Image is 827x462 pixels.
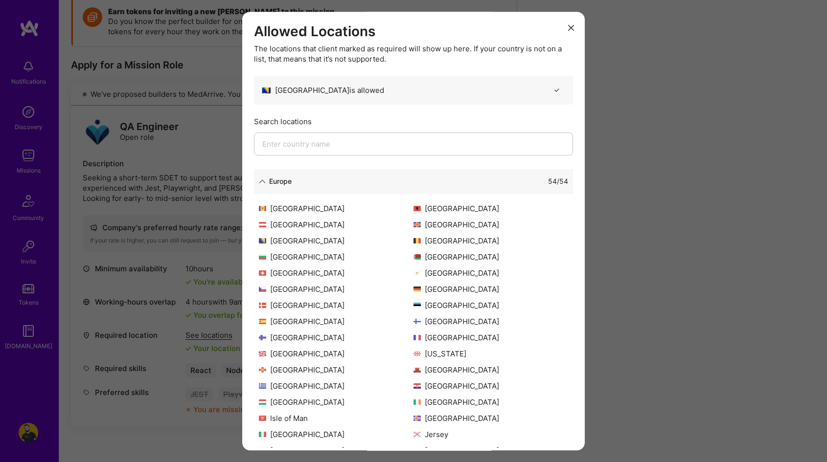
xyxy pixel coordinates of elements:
[413,286,421,292] img: Germany
[259,286,266,292] img: Czech Republic
[413,222,421,227] img: Åland
[259,300,413,310] div: [GEOGRAPHIC_DATA]
[413,319,421,324] img: Finland
[259,416,266,421] img: Isle of Man
[259,332,413,343] div: [GEOGRAPHIC_DATA]
[254,44,573,64] div: The locations that client marked as required will show up here. If your country is not on a list,...
[259,284,413,294] div: [GEOGRAPHIC_DATA]
[259,220,413,230] div: [GEOGRAPHIC_DATA]
[259,268,413,278] div: [GEOGRAPHIC_DATA]
[413,268,568,278] div: [GEOGRAPHIC_DATA]
[413,445,568,456] div: [GEOGRAPHIC_DATA]
[413,335,421,340] img: France
[413,413,568,423] div: [GEOGRAPHIC_DATA]
[413,254,421,260] img: Belarus
[548,176,568,186] div: 54 / 54
[413,351,421,356] img: Georgia
[413,397,568,407] div: [GEOGRAPHIC_DATA]
[413,284,568,294] div: [GEOGRAPHIC_DATA]
[413,300,568,310] div: [GEOGRAPHIC_DATA]
[259,429,413,440] div: [GEOGRAPHIC_DATA]
[259,381,413,391] div: [GEOGRAPHIC_DATA]
[413,367,421,373] img: Gibraltar
[413,416,421,421] img: Iceland
[413,316,568,327] div: [GEOGRAPHIC_DATA]
[413,203,568,214] div: [GEOGRAPHIC_DATA]
[259,351,266,356] img: United Kingdom
[254,23,573,40] h3: Allowed Locations
[259,203,413,214] div: [GEOGRAPHIC_DATA]
[413,236,568,246] div: [GEOGRAPHIC_DATA]
[413,349,568,359] div: [US_STATE]
[413,206,421,211] img: Albania
[254,116,573,127] div: Search locations
[259,303,266,308] img: Denmark
[413,381,568,391] div: [GEOGRAPHIC_DATA]
[259,367,266,373] img: Guernsey
[254,132,573,155] input: Enter country name
[259,222,266,227] img: Austria
[413,252,568,262] div: [GEOGRAPHIC_DATA]
[259,316,413,327] div: [GEOGRAPHIC_DATA]
[413,429,568,440] div: Jersey
[259,413,413,423] div: Isle of Man
[242,12,585,451] div: modal
[259,432,266,437] img: Italy
[259,397,413,407] div: [GEOGRAPHIC_DATA]
[413,383,421,389] img: Croatia
[259,349,413,359] div: [GEOGRAPHIC_DATA]
[413,332,568,343] div: [GEOGRAPHIC_DATA]
[259,319,266,324] img: Spain
[413,270,421,276] img: Cyprus
[413,238,421,243] img: Belgium
[259,238,266,243] img: Bosnia and Herzegovina
[259,254,266,260] img: Bulgaria
[259,236,413,246] div: [GEOGRAPHIC_DATA]
[259,445,413,456] div: [GEOGRAPHIC_DATA]
[413,303,421,308] img: Estonia
[262,85,384,95] div: [GEOGRAPHIC_DATA] is allowed
[413,399,421,405] img: Ireland
[553,87,560,94] i: icon CheckBlack
[262,85,271,95] span: 🇧🇦
[259,365,413,375] div: [GEOGRAPHIC_DATA]
[259,206,266,211] img: Andorra
[259,178,266,185] i: icon ArrowDown
[568,25,574,31] i: icon Close
[259,383,266,389] img: Greece
[259,270,266,276] img: Switzerland
[269,176,292,186] div: Europe
[259,399,266,405] img: Hungary
[259,252,413,262] div: [GEOGRAPHIC_DATA]
[413,220,568,230] div: [GEOGRAPHIC_DATA]
[259,335,266,340] img: Faroe Islands
[413,365,568,375] div: [GEOGRAPHIC_DATA]
[413,432,421,437] img: Jersey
